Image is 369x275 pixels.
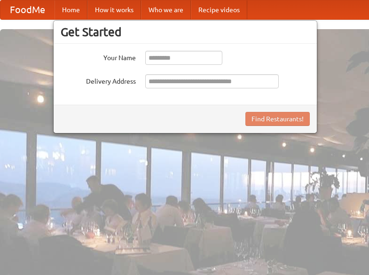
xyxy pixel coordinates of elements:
[87,0,141,19] a: How it works
[245,112,310,126] button: Find Restaurants!
[0,0,55,19] a: FoodMe
[61,74,136,86] label: Delivery Address
[141,0,191,19] a: Who we are
[191,0,247,19] a: Recipe videos
[55,0,87,19] a: Home
[61,51,136,63] label: Your Name
[61,25,310,39] h3: Get Started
